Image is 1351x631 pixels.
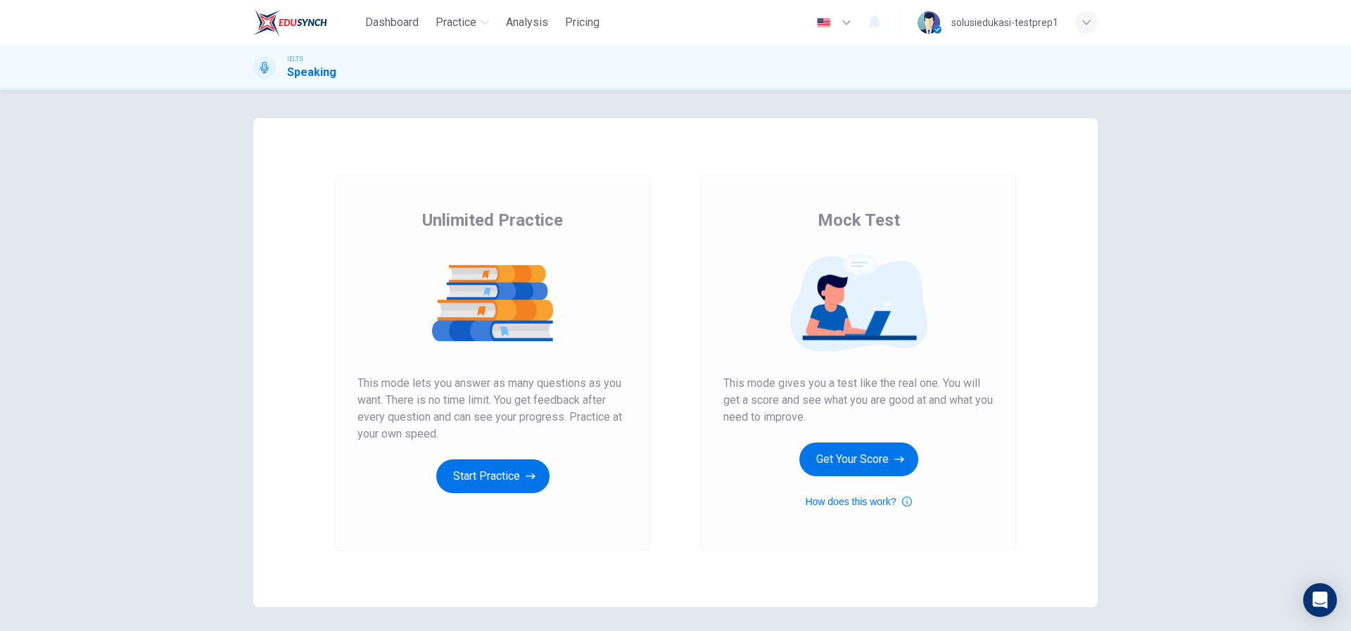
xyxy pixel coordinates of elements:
[436,14,476,31] span: Practice
[815,18,832,28] img: en
[287,54,303,64] span: IELTS
[422,209,563,231] span: Unlimited Practice
[430,10,495,35] button: Practice
[918,11,940,34] img: Profile picture
[818,209,900,231] span: Mock Test
[799,442,918,476] button: Get Your Score
[357,375,628,442] span: This mode lets you answer as many questions as you want. There is no time limit. You get feedback...
[951,14,1058,31] div: solusiedukasi-testprep1
[436,459,550,493] button: Start Practice
[253,8,360,37] a: EduSynch logo
[723,375,994,426] span: This mode gives you a test like the real one. You will get a score and see what you are good at a...
[253,8,327,37] img: EduSynch logo
[805,493,911,510] button: How does this work?
[506,14,548,31] span: Analysis
[559,10,605,35] button: Pricing
[500,10,554,35] button: Analysis
[1303,583,1337,617] div: Open Intercom Messenger
[565,14,600,31] span: Pricing
[287,64,336,81] h1: Speaking
[360,10,424,35] button: Dashboard
[365,14,419,31] span: Dashboard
